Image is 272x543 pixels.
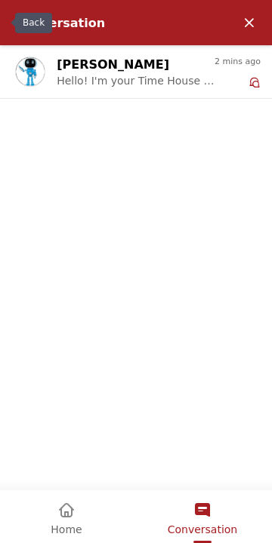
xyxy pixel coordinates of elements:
[134,490,270,541] div: Conversation
[168,523,237,535] span: Conversation
[2,490,131,541] div: Home
[57,75,215,87] span: Hello! I'm your Time House Watches Support Assistant. How can I assist you [DATE]?
[234,8,264,38] em: Minimize
[215,55,261,69] span: 2 mins ago
[57,55,191,75] div: [PERSON_NAME]
[15,16,150,30] div: Conversation
[23,17,45,28] span: Back
[51,523,82,535] span: Home
[16,57,45,86] img: Profile picture of Zoe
